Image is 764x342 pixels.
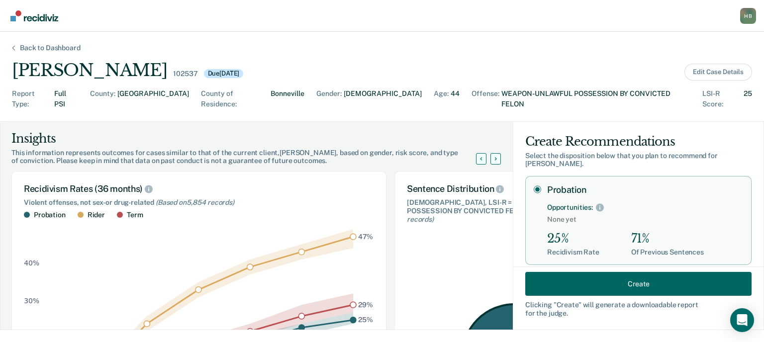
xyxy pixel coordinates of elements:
[344,88,422,109] div: [DEMOGRAPHIC_DATA]
[54,88,78,109] div: Full PSI
[88,211,105,219] div: Rider
[11,149,488,166] div: This information represents outcomes for cases similar to that of the current client, [PERSON_NAM...
[24,259,39,267] text: 40%
[8,44,93,52] div: Back to Dashboard
[684,64,752,81] button: Edit Case Details
[34,211,66,219] div: Probation
[547,215,743,224] span: None yet
[24,297,39,305] text: 30%
[358,316,373,324] text: 25%
[744,88,752,109] div: 25
[24,183,374,194] div: Recidivism Rates (36 months)
[407,198,622,223] div: [DEMOGRAPHIC_DATA], LSI-R = 23-30, WEAPON-UNLAWFUL POSSESSION BY CONVICTED FELON offenses
[316,88,342,109] div: Gender :
[525,152,752,169] div: Select the disposition below that you plan to recommend for [PERSON_NAME] .
[472,88,499,109] div: Offense :
[730,308,754,332] div: Open Intercom Messenger
[12,88,52,109] div: Report Type :
[173,70,197,78] div: 102537
[127,211,143,219] div: Term
[24,198,374,207] div: Violent offenses, not sex- or drug-related
[501,88,690,109] div: WEAPON-UNLAWFUL POSSESSION BY CONVICTED FELON
[631,232,704,246] div: 71%
[434,88,449,109] div: Age :
[407,183,622,194] div: Sentence Distribution
[271,88,304,109] div: Bonneville
[740,8,756,24] div: H B
[204,69,244,78] div: Due [DATE]
[547,248,599,256] div: Recidivism Rate
[547,184,743,195] label: Probation
[358,300,373,308] text: 29%
[525,134,752,150] div: Create Recommendations
[11,131,488,147] div: Insights
[451,88,460,109] div: 44
[156,198,234,206] span: (Based on 5,854 records )
[12,60,167,81] div: [PERSON_NAME]
[525,301,752,318] div: Clicking " Create " will generate a downloadable report for the judge.
[358,232,374,323] g: text
[525,272,752,296] button: Create
[631,248,704,256] div: Of Previous Sentences
[547,232,599,246] div: 25%
[547,203,593,212] div: Opportunities:
[117,88,189,109] div: [GEOGRAPHIC_DATA]
[201,88,269,109] div: County of Residence :
[10,10,58,21] img: Recidiviz
[358,232,374,240] text: 47%
[702,88,742,109] div: LSI-R Score :
[90,88,115,109] div: County :
[740,8,756,24] button: Profile dropdown button
[407,207,594,223] span: (Based on 7 records )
